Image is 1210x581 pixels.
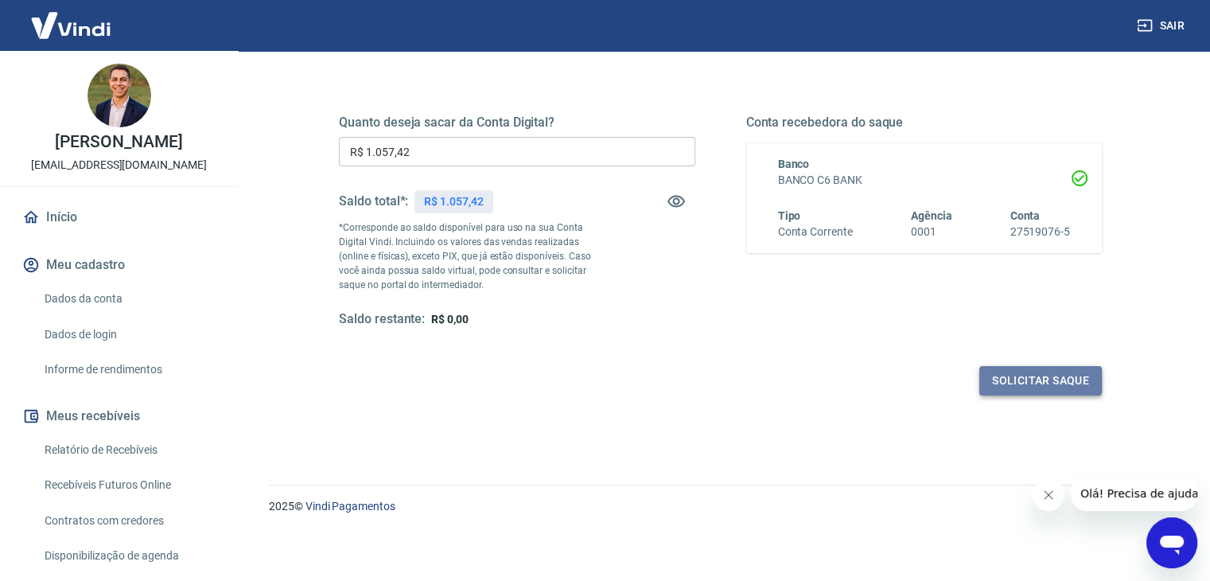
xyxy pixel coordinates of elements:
span: Banco [778,158,810,170]
h6: 27519076-5 [1010,224,1070,240]
a: Disponibilização de agenda [38,540,219,572]
iframe: Fechar mensagem [1033,479,1064,511]
a: Vindi Pagamentos [305,500,395,513]
iframe: Mensagem da empresa [1071,476,1197,511]
p: R$ 1.057,42 [424,193,483,210]
button: Sair [1134,11,1191,41]
img: Vindi [19,1,123,49]
h5: Saldo total*: [339,193,408,209]
h6: 0001 [911,224,952,240]
a: Dados da conta [38,283,219,315]
button: Meu cadastro [19,248,219,283]
h6: Conta Corrente [778,224,853,240]
span: Conta [1010,209,1040,222]
span: Olá! Precisa de ajuda? [10,11,134,24]
a: Dados de login [38,318,219,351]
a: Relatório de Recebíveis [38,434,219,466]
h5: Saldo restante: [339,311,425,328]
span: Tipo [778,209,801,222]
p: [PERSON_NAME] [55,134,182,150]
a: Início [19,200,219,235]
button: Meus recebíveis [19,399,219,434]
h5: Quanto deseja sacar da Conta Digital? [339,115,695,131]
a: Recebíveis Futuros Online [38,469,219,501]
h5: Conta recebedora do saque [746,115,1103,131]
span: R$ 0,00 [431,313,469,326]
p: 2025 © [269,498,1172,515]
p: [EMAIL_ADDRESS][DOMAIN_NAME] [31,157,207,174]
img: ad50d2c8-b940-4a9f-961d-94cd397722ec.jpeg [88,64,151,127]
h6: BANCO C6 BANK [778,172,1071,189]
a: Contratos com credores [38,505,219,537]
iframe: Botão para abrir a janela de mensagens [1146,517,1197,568]
button: Solicitar saque [979,366,1102,396]
a: Informe de rendimentos [38,353,219,386]
p: *Corresponde ao saldo disponível para uso na sua Conta Digital Vindi. Incluindo os valores das ve... [339,220,606,292]
span: Agência [911,209,952,222]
